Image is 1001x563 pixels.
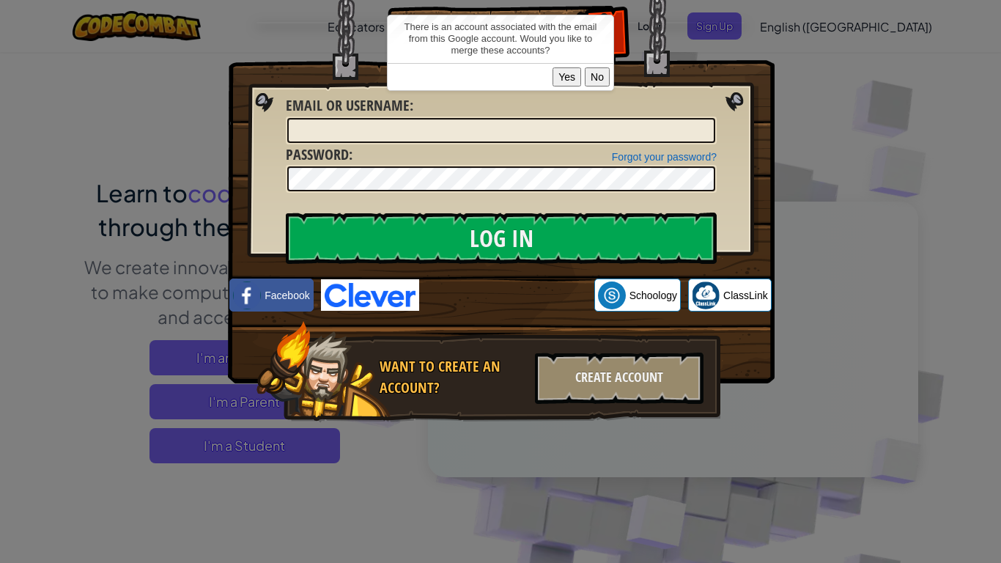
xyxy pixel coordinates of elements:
[723,288,768,303] span: ClassLink
[286,144,349,164] span: Password
[585,67,610,87] button: No
[286,95,413,117] label: :
[692,281,720,309] img: classlink-logo-small.png
[321,279,419,311] img: clever-logo-blue.png
[233,281,261,309] img: facebook_small.png
[629,288,677,303] span: Schoology
[598,281,626,309] img: schoology.png
[286,144,352,166] label: :
[265,288,309,303] span: Facebook
[612,151,717,163] a: Forgot your password?
[535,353,703,404] div: Create Account
[380,356,526,398] div: Want to create an account?
[553,67,581,87] button: Yes
[286,213,717,264] input: Log In
[404,21,596,56] span: There is an account associated with the email from this Google account. Would you like to merge t...
[419,279,594,312] iframe: Sign in with Google Button
[286,95,410,115] span: Email or Username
